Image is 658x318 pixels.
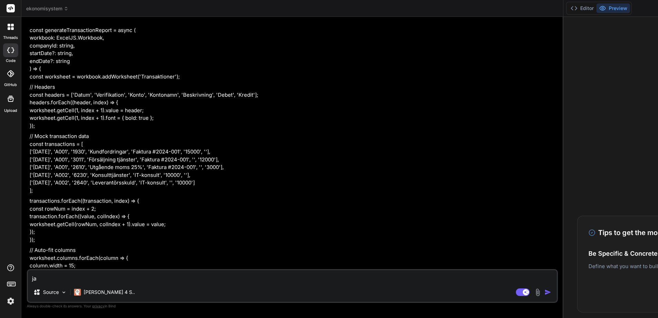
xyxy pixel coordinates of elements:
span: privacy [92,304,105,308]
img: attachment [534,288,542,296]
button: Editor [568,3,596,13]
img: icon [544,289,551,296]
p: // Auto-fit columns worksheet.columns.forEach(column => { column.width = 15; }); worksheet.getCol... [30,246,556,293]
img: Pick Models [61,289,67,295]
span: ekonomisystem [26,5,68,12]
p: // Headers const headers = ['Datum', 'Verifikation', 'Konto', 'Kontonamn', 'Beskrivning', 'Debet'... [30,83,556,130]
p: [PERSON_NAME] 4 S.. [84,289,135,296]
label: code [6,58,15,64]
textarea: ja [28,270,557,283]
p: transactions.forEach((transaction, index) => { const rowNum = index + 2; transaction.forEach((val... [30,197,556,244]
img: settings [5,295,17,307]
p: Always double-check its answers. Your in Bind [27,303,558,309]
button: Preview [596,3,630,13]
p: const generateTransactionReport = async ( workbook: ExcelJS.Workbook, companyId: string, startDat... [30,26,556,81]
p: Source [43,289,59,296]
label: GitHub [4,82,17,88]
label: Upload [4,108,17,114]
img: Claude 4 Sonnet [74,289,81,296]
label: threads [3,35,18,41]
p: // Mock transaction data const transactions = [ ['[DATE]', 'A001', '1930', 'Kundfordringar', 'Fak... [30,132,556,194]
